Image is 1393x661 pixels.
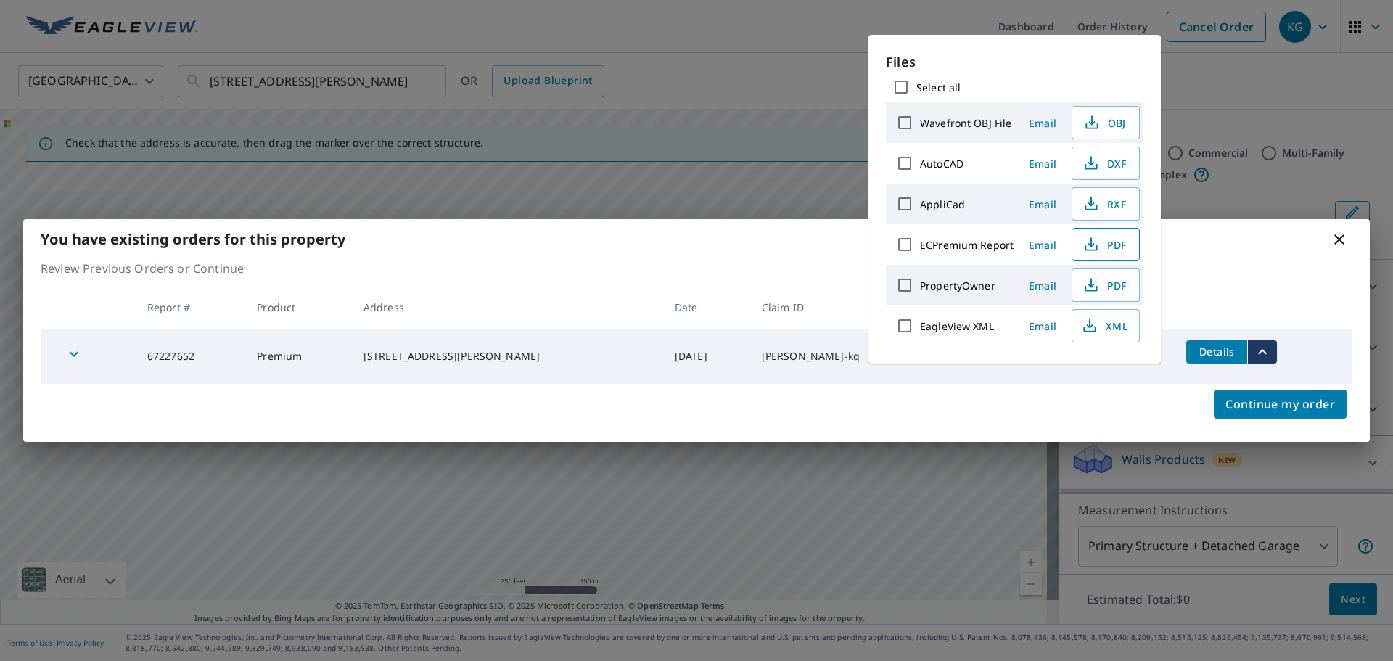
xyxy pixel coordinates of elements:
[1025,157,1060,171] span: Email
[750,286,940,329] th: Claim ID
[1019,152,1066,175] button: Email
[245,286,352,329] th: Product
[41,260,1352,277] p: Review Previous Orders or Continue
[1019,193,1066,215] button: Email
[1025,116,1060,130] span: Email
[1195,345,1238,358] span: Details
[920,116,1011,130] label: Wavefront OBJ File
[1019,112,1066,134] button: Email
[920,197,965,211] label: AppliCad
[1081,114,1127,131] span: OBJ
[1214,390,1347,419] button: Continue my order
[1072,228,1140,261] button: PDF
[1019,274,1066,297] button: Email
[363,349,652,364] div: [STREET_ADDRESS][PERSON_NAME]
[1247,340,1277,364] button: filesDropdownBtn-67227652
[920,157,963,171] label: AutoCAD
[1081,236,1127,253] span: PDF
[1025,319,1060,333] span: Email
[1186,340,1247,364] button: detailsBtn-67227652
[1019,315,1066,337] button: Email
[920,319,994,333] label: EagleView XML
[886,52,1143,72] p: Files
[352,286,663,329] th: Address
[916,81,961,94] label: Select all
[136,329,245,384] td: 67227652
[1081,195,1127,213] span: RXF
[1072,309,1140,342] button: XML
[1072,106,1140,139] button: OBJ
[663,286,750,329] th: Date
[136,286,245,329] th: Report #
[1081,276,1127,294] span: PDF
[750,329,940,384] td: [PERSON_NAME]-kq
[1072,268,1140,302] button: PDF
[1072,187,1140,221] button: RXF
[1072,147,1140,180] button: DXF
[1225,394,1335,414] span: Continue my order
[245,329,352,384] td: Premium
[663,329,750,384] td: [DATE]
[1025,197,1060,211] span: Email
[1081,317,1127,334] span: XML
[920,279,995,292] label: PropertyOwner
[1025,238,1060,252] span: Email
[41,229,345,249] b: You have existing orders for this property
[1081,155,1127,172] span: DXF
[920,238,1014,252] label: ECPremium Report
[1019,234,1066,256] button: Email
[1025,279,1060,292] span: Email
